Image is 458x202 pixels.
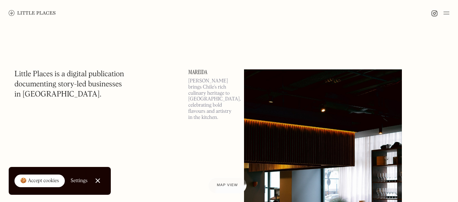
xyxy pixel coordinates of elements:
[20,177,59,185] div: 🍪 Accept cookies
[188,69,235,75] a: Mareida
[91,173,105,188] a: Close Cookie Popup
[14,175,65,188] a: 🍪 Accept cookies
[188,78,235,121] p: [PERSON_NAME] brings Chile’s rich culinary heritage to [GEOGRAPHIC_DATA], celebrating bold flavou...
[14,69,124,100] h1: Little Places is a digital publication documenting story-led businesses in [GEOGRAPHIC_DATA].
[208,177,247,193] a: Map view
[71,173,88,189] a: Settings
[71,178,88,183] div: Settings
[217,183,238,187] span: Map view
